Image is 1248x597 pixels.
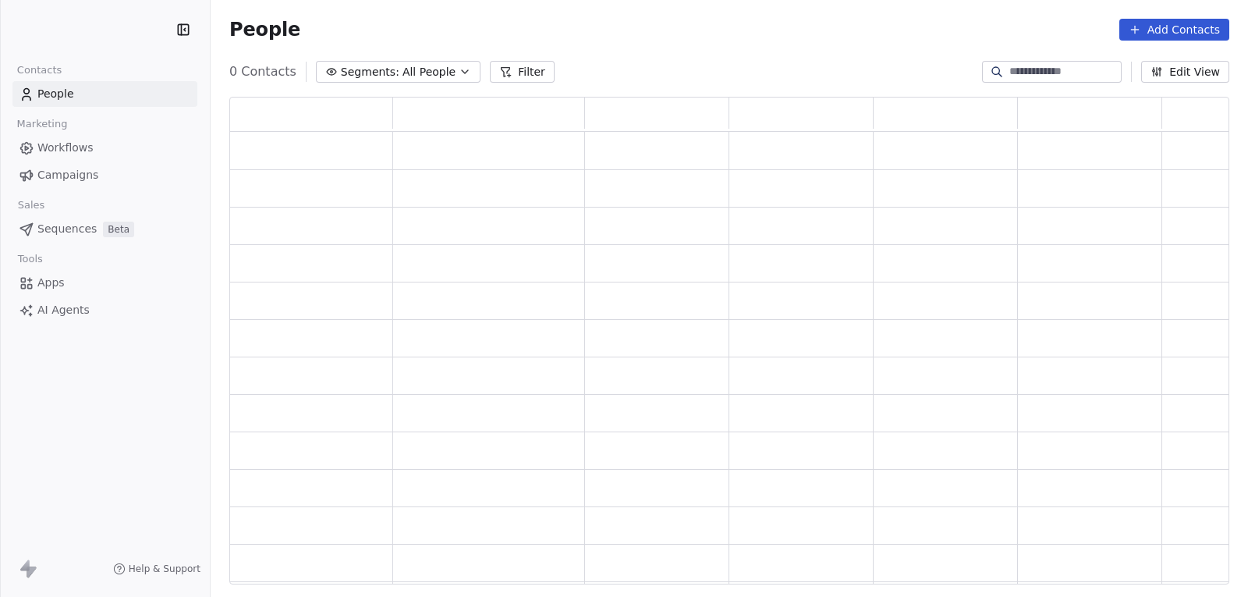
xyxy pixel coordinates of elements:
[113,563,200,575] a: Help & Support
[12,297,197,323] a: AI Agents
[341,64,399,80] span: Segments:
[129,563,200,575] span: Help & Support
[11,194,51,217] span: Sales
[103,222,134,237] span: Beta
[229,62,296,81] span: 0 Contacts
[229,18,300,41] span: People
[37,275,65,291] span: Apps
[402,64,456,80] span: All People
[10,112,74,136] span: Marketing
[10,59,69,82] span: Contacts
[12,216,197,242] a: SequencesBeta
[12,135,197,161] a: Workflows
[11,247,49,271] span: Tools
[37,140,94,156] span: Workflows
[37,221,97,237] span: Sequences
[12,162,197,188] a: Campaigns
[37,86,74,102] span: People
[1141,61,1229,83] button: Edit View
[37,302,90,318] span: AI Agents
[1119,19,1229,41] button: Add Contacts
[490,61,555,83] button: Filter
[12,270,197,296] a: Apps
[37,167,98,183] span: Campaigns
[12,81,197,107] a: People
